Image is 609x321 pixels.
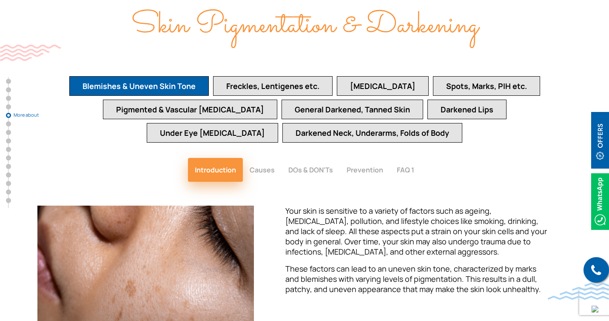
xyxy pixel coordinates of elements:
[188,158,243,182] button: Introduction
[282,100,423,119] button: General Darkened, Tanned Skin
[131,3,478,48] span: Skin Pigmentation & Darkening
[243,158,282,182] button: Causes
[147,123,278,143] button: Under Eye [MEDICAL_DATA]
[591,173,609,230] img: Whatsappicon
[14,112,56,118] span: More about
[6,113,11,118] a: More about
[213,76,333,96] button: Freckles, Lentigenes etc.
[340,158,390,182] button: Prevention
[548,283,609,300] img: bluewave
[282,123,462,143] button: Darkened Neck, Underarms, Folds of Body
[427,100,507,119] button: Darkened Lips
[390,158,421,182] button: FAQ 1
[282,158,340,182] button: DOs & DON'Ts
[285,206,550,257] p: Your skin is sensitive to a variety of factors such as ageing, [MEDICAL_DATA], pollution, and lif...
[433,76,540,96] button: Spots, Marks, PIH etc.
[591,112,609,169] img: offerBt
[337,76,429,96] button: [MEDICAL_DATA]
[591,196,609,206] a: Whatsappicon
[69,76,209,96] button: Blemishes & Uneven Skin Tone
[285,264,550,294] p: These factors can lead to an uneven skin tone, characterized by marks and blemishes with varying ...
[103,100,277,119] button: Pigmented & Vascular [MEDICAL_DATA]
[592,306,598,312] img: up-blue-arrow.svg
